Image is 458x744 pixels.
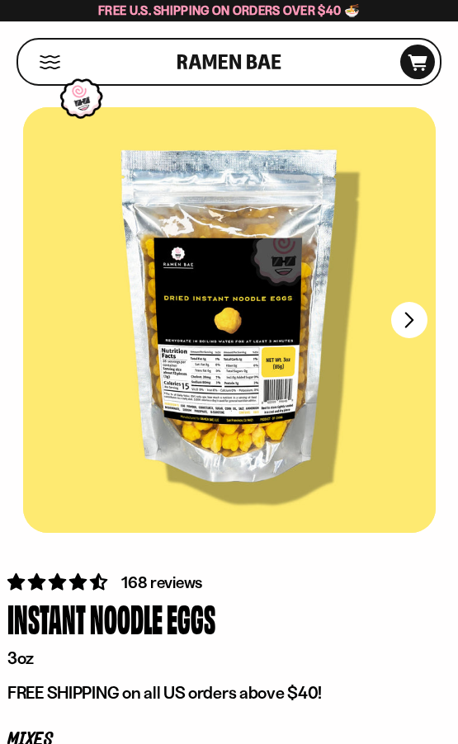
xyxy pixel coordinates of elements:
[39,55,61,69] button: Mobile Menu Trigger
[391,302,427,338] button: Next
[121,572,202,592] span: 168 reviews
[7,682,451,704] p: FREE SHIPPING on all US orders above $40!
[98,2,360,18] span: Free U.S. Shipping on Orders over $40 🍜
[90,595,163,643] div: Noodle
[7,647,451,669] p: 3oz
[7,572,111,592] span: 4.73 stars
[167,595,215,643] div: Eggs
[7,595,86,643] div: Instant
